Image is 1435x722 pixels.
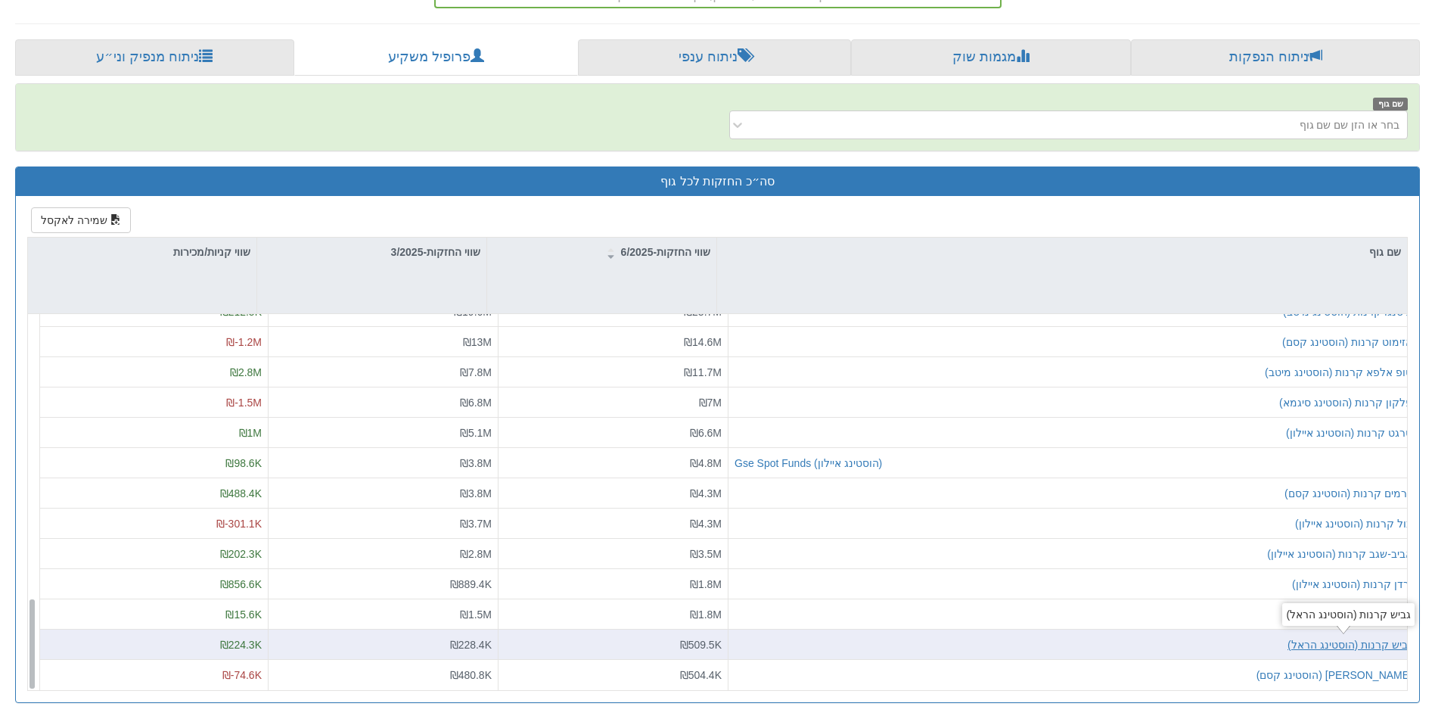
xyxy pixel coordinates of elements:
[1279,395,1412,410] button: פלקון קרנות (הוסטינג סיגמא)
[460,518,492,530] span: ₪3.7M
[735,456,882,471] button: Gse Spot Funds (הוסטינג איילון)
[699,397,722,409] span: ₪7M
[257,238,486,266] div: שווי החזקות-3/2025
[220,487,262,499] span: ₪488.4K
[222,669,262,681] span: ₪-74.6K
[1265,365,1412,380] button: טופ אלפא קרנות (הוסטינג מיטב)
[220,306,262,318] span: ₪212.5K
[450,578,492,590] span: ₪889.4K
[220,578,262,590] span: ₪856.6K
[28,238,256,266] div: שווי קניות/מכירות
[690,427,722,439] span: ₪6.6M
[294,39,578,76] a: פרופיל משקיע
[1282,335,1412,350] button: אזימוט קרנות (הוסטינג קסם)
[15,39,294,76] a: ניתוח מנפיק וני״ע
[460,366,492,378] span: ₪7.8M
[460,397,492,409] span: ₪6.8M
[460,427,492,439] span: ₪5.1M
[1282,603,1415,626] div: גביש קרנות (הוסטינג הראל)
[450,639,492,651] span: ₪228.4K
[1292,577,1412,592] button: ורדן קרנות (הוסטינג איילון)
[225,457,262,469] span: ₪98.6K
[460,487,492,499] span: ₪3.8M
[27,175,1408,188] h3: סה״כ החזקות לכל גוף
[1373,98,1408,110] span: שם גוף
[1267,546,1412,562] button: אביב-שגב קרנות (הוסטינג איילון)
[454,306,492,318] span: ₪19.6M
[690,487,722,499] span: ₪4.3M
[684,306,722,318] span: ₪23.7M
[1286,425,1412,440] button: טרגט קרנות (הוסטינג איילון)
[220,548,262,560] span: ₪202.3K
[690,548,722,560] span: ₪3.5M
[1295,516,1412,531] button: בול קרנות (הוסטינג איילון)
[225,608,262,621] span: ₪15.6K
[1287,637,1412,652] button: גביש קרנות (הוסטינג הראל)
[460,608,492,621] span: ₪1.5M
[1256,668,1412,683] button: [PERSON_NAME] (הוסטינג קסם)
[684,336,722,348] span: ₪14.6M
[717,238,1407,266] div: שם גוף
[1284,486,1412,501] button: כרמים קרנות (הוסטינג קסם)
[684,366,722,378] span: ₪11.7M
[487,238,716,266] div: שווי החזקות-6/2025
[851,39,1131,76] a: מגמות שוק
[690,518,722,530] span: ₪4.3M
[690,608,722,621] span: ₪1.8M
[1300,117,1399,132] div: בחר או הזן שם שם גוף
[450,669,492,681] span: ₪480.8K
[216,518,262,530] span: ₪-301.1K
[680,639,722,651] span: ₪509.5K
[226,397,262,409] span: ₪-1.5M
[680,669,722,681] span: ₪504.4K
[220,639,262,651] span: ₪224.3K
[230,366,262,378] span: ₪2.8M
[1131,39,1420,76] a: ניתוח הנפקות
[239,427,262,439] span: ₪1M
[460,457,492,469] span: ₪3.8M
[578,39,852,76] a: ניתוח ענפי
[460,548,492,560] span: ₪2.8M
[463,336,492,348] span: ₪13M
[690,457,722,469] span: ₪4.8M
[226,336,262,348] span: ₪-1.2M
[690,578,722,590] span: ₪1.8M
[31,207,131,233] button: שמירה לאקסל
